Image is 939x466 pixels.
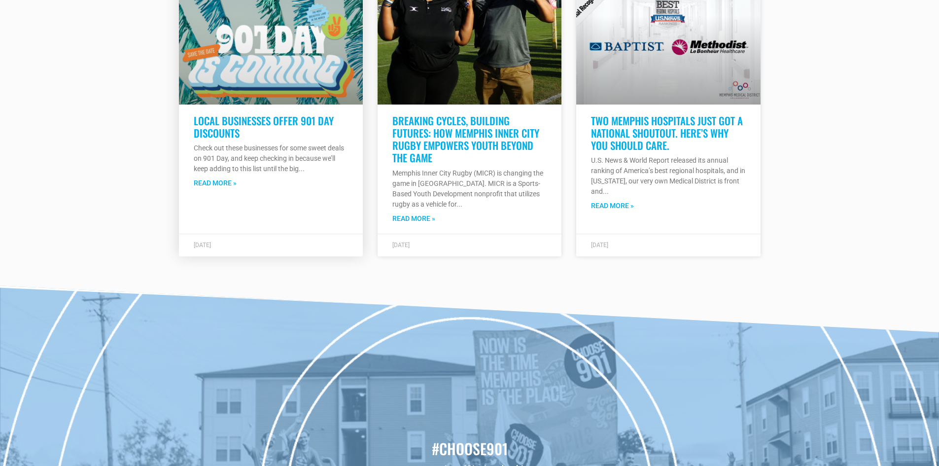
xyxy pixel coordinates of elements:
[5,438,934,459] h2: #choose901
[194,242,211,249] span: [DATE]
[194,143,348,174] p: Check out these businesses for some sweet deals on 901 Day, and keep checking in because we’ll ke...
[392,113,539,166] a: Breaking Cycles, Building Futures: How Memphis Inner City Rugby Empowers Youth Beyond the Game
[392,242,410,249] span: [DATE]
[194,113,334,141] a: Local Businesses Offer 901 Day Discounts
[591,155,745,197] p: U.S. News & World Report released its annual ranking of America’s best regional hospitals, and in...
[194,178,237,188] a: Read more about Local Businesses Offer 901 Day Discounts
[392,168,547,210] p: Memphis Inner City Rugby (MICR) is changing the game in [GEOGRAPHIC_DATA]. MICR is a Sports-Based...
[392,214,435,224] a: Read more about Breaking Cycles, Building Futures: How Memphis Inner City Rugby Empowers Youth Be...
[591,201,634,211] a: Read more about Two Memphis Hospitals Just Got a National Shoutout. Here’s Why You Should Care.
[591,113,743,153] a: Two Memphis Hospitals Just Got a National Shoutout. Here’s Why You Should Care.
[591,242,608,249] span: [DATE]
